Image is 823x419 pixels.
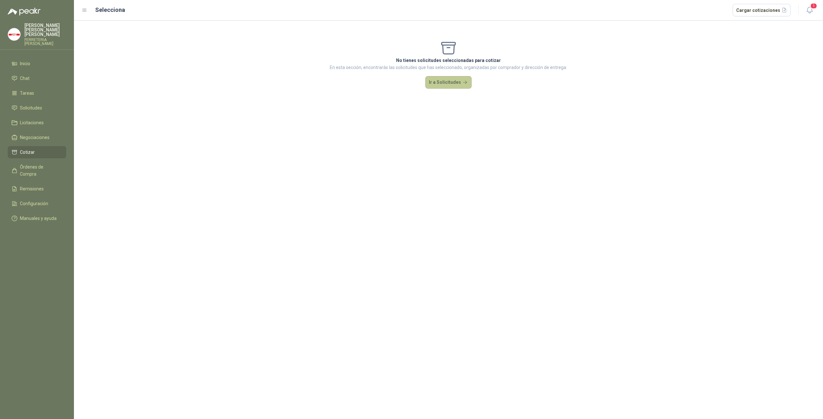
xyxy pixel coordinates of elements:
[8,72,66,84] a: Chat
[8,117,66,129] a: Licitaciones
[20,60,30,67] span: Inicio
[8,161,66,180] a: Órdenes de Compra
[425,76,472,89] button: Ir a Solicitudes
[8,87,66,99] a: Tareas
[20,119,44,126] span: Licitaciones
[8,212,66,224] a: Manuales y ayuda
[20,163,60,178] span: Órdenes de Compra
[24,23,66,37] p: [PERSON_NAME] [PERSON_NAME] [PERSON_NAME]
[8,131,66,144] a: Negociaciones
[95,5,125,14] h2: Selecciona
[330,64,567,71] p: En esta sección, encontrarás las solicitudes que has seleccionado, organizadas por comprador y di...
[20,185,44,192] span: Remisiones
[8,28,20,40] img: Company Logo
[8,146,66,158] a: Cotizar
[8,102,66,114] a: Solicitudes
[8,197,66,210] a: Configuración
[804,4,815,16] button: 1
[20,149,35,156] span: Cotizar
[733,4,791,17] button: Cargar cotizaciones
[20,200,48,207] span: Configuración
[20,90,34,97] span: Tareas
[8,183,66,195] a: Remisiones
[20,104,42,111] span: Solicitudes
[8,57,66,70] a: Inicio
[330,57,567,64] p: No tienes solicitudes seleccionadas para cotizar
[20,134,50,141] span: Negociaciones
[810,3,817,9] span: 1
[20,75,30,82] span: Chat
[8,8,41,15] img: Logo peakr
[24,38,66,46] p: FERRETERIA [PERSON_NAME]
[20,215,57,222] span: Manuales y ayuda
